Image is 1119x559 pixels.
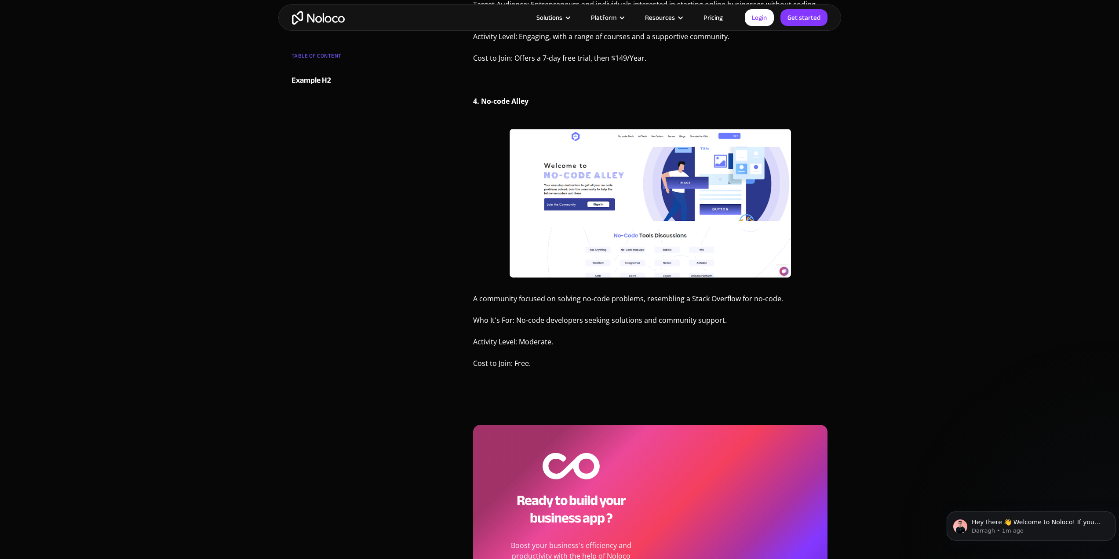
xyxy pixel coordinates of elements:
p: ‍ [473,74,828,91]
a: Pricing [693,12,734,23]
p: Activity Level: Engaging, with a range of courses and a supportive community. [473,31,828,48]
div: Platform [580,12,634,23]
strong: 4. No-code Alley [473,96,529,106]
div: Solutions [525,12,580,23]
a: Example H2 [292,74,398,87]
div: Example H2 [292,74,331,87]
iframe: Intercom notifications message [943,493,1119,555]
p: A community focused on solving no-code problems, resembling a Stack Overflow for no-code. [473,293,828,311]
p: Cost to Join: Offers a 7-day free trial, then $149/Year. [473,53,828,70]
div: Platform [591,12,616,23]
p: ‍ [473,380,828,397]
p: Cost to Join: Free. [473,358,828,375]
a: Get started [780,9,827,26]
div: Resources [634,12,693,23]
h2: Ready to build your business app ? [496,492,647,527]
div: TABLE OF CONTENT [292,49,398,67]
p: Who It's For: No-code developers seeking solutions and community support. [473,315,828,332]
div: Solutions [536,12,562,23]
a: home [292,11,345,25]
p: Activity Level: Moderate. [473,336,828,354]
a: Login [745,9,774,26]
div: Resources [645,12,675,23]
